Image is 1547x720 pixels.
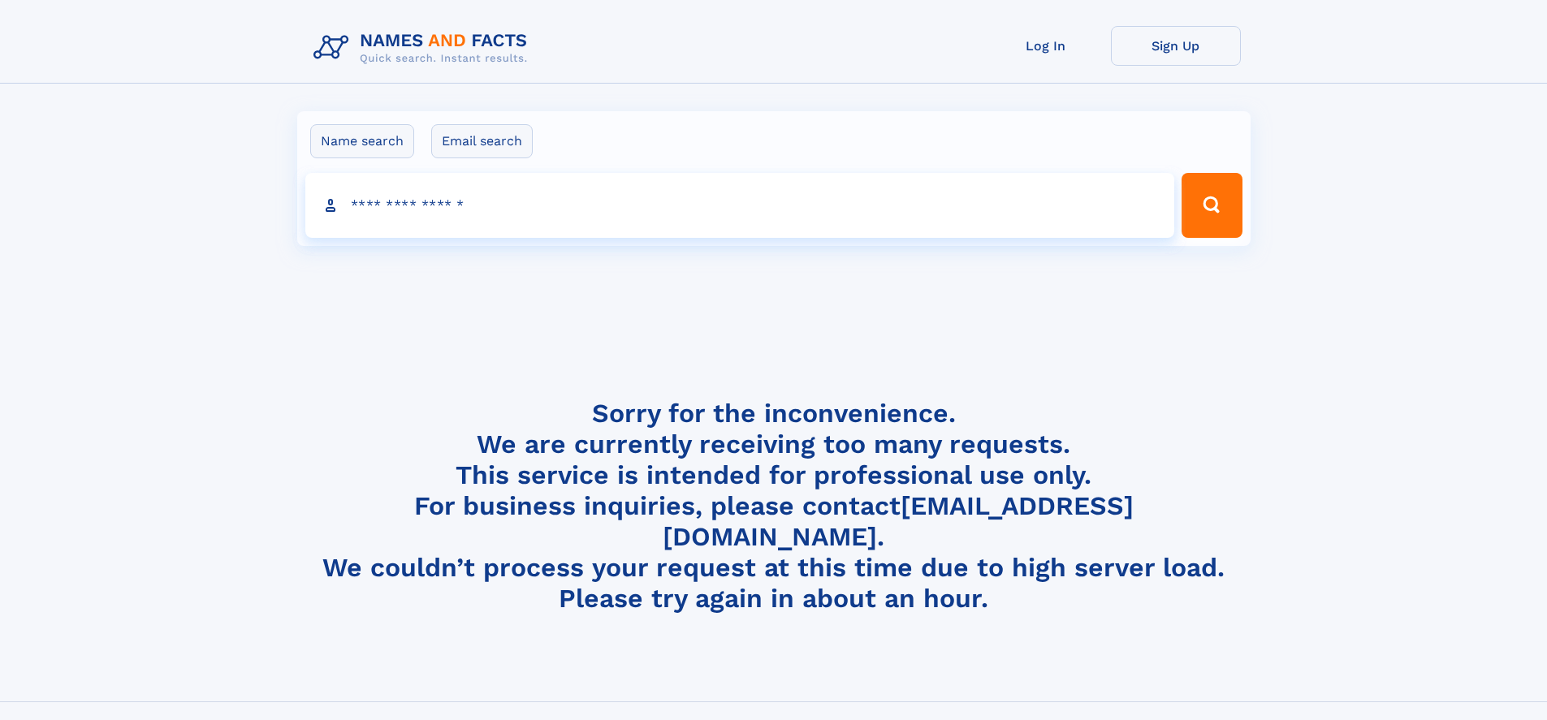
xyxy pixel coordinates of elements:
[1182,173,1242,238] button: Search Button
[305,173,1175,238] input: search input
[431,124,533,158] label: Email search
[663,490,1134,552] a: [EMAIL_ADDRESS][DOMAIN_NAME]
[1111,26,1241,66] a: Sign Up
[307,26,541,70] img: Logo Names and Facts
[307,398,1241,614] h4: Sorry for the inconvenience. We are currently receiving too many requests. This service is intend...
[981,26,1111,66] a: Log In
[310,124,414,158] label: Name search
